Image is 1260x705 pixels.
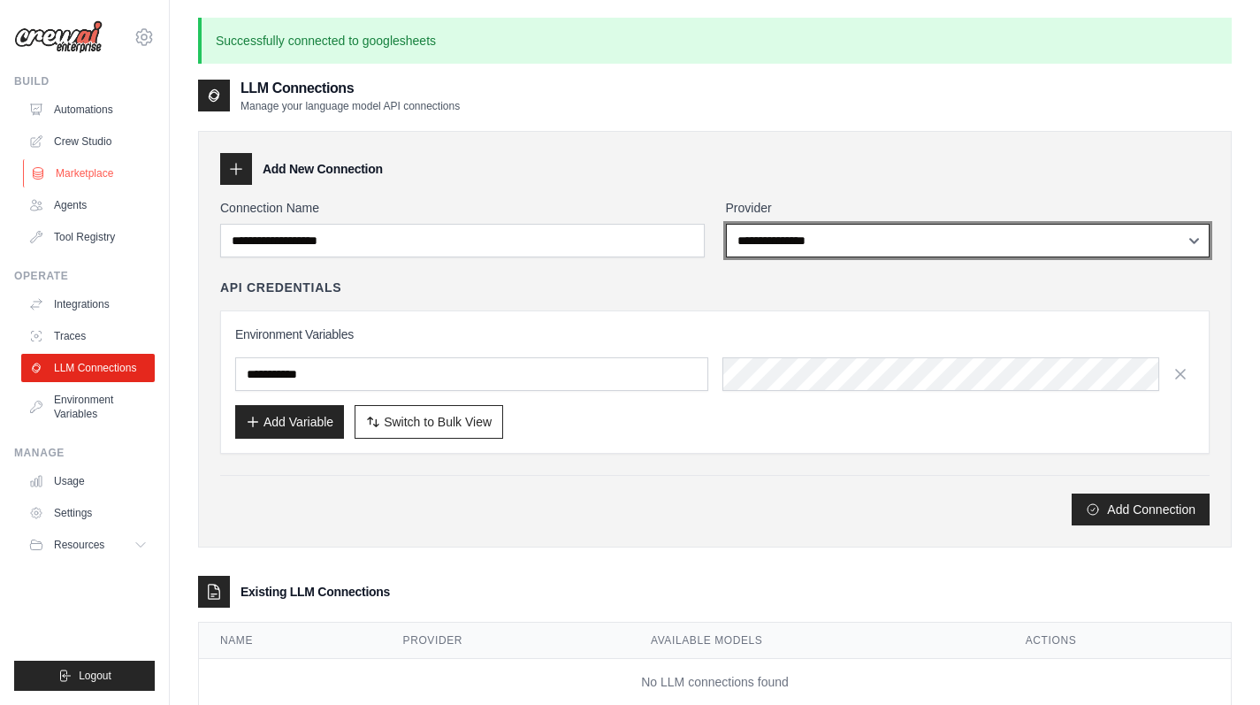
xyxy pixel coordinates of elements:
span: Resources [54,538,104,552]
th: Name [199,623,382,659]
a: Crew Studio [21,127,155,156]
a: Usage [21,467,155,495]
button: Resources [21,531,155,559]
span: Logout [79,669,111,683]
div: Manage [14,446,155,460]
a: Marketplace [23,159,157,188]
p: Manage your language model API connections [241,99,460,113]
label: Provider [726,199,1210,217]
a: Integrations [21,290,155,318]
a: Traces [21,322,155,350]
div: Operate [14,269,155,283]
a: LLM Connections [21,354,155,382]
button: Add Connection [1072,494,1210,525]
h3: Environment Variables [235,326,1195,343]
a: Tool Registry [21,223,155,251]
h3: Existing LLM Connections [241,583,390,601]
a: Agents [21,191,155,219]
a: Settings [21,499,155,527]
h2: LLM Connections [241,78,460,99]
button: Switch to Bulk View [355,405,503,439]
button: Logout [14,661,155,691]
label: Connection Name [220,199,705,217]
a: Environment Variables [21,386,155,428]
p: Successfully connected to googlesheets [198,18,1232,64]
th: Provider [382,623,630,659]
span: Switch to Bulk View [384,413,492,431]
h3: Add New Connection [263,160,383,178]
img: Logo [14,20,103,54]
th: Actions [1004,623,1231,659]
a: Automations [21,96,155,124]
button: Add Variable [235,405,344,439]
th: Available Models [630,623,1004,659]
h4: API Credentials [220,279,341,296]
div: Build [14,74,155,88]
